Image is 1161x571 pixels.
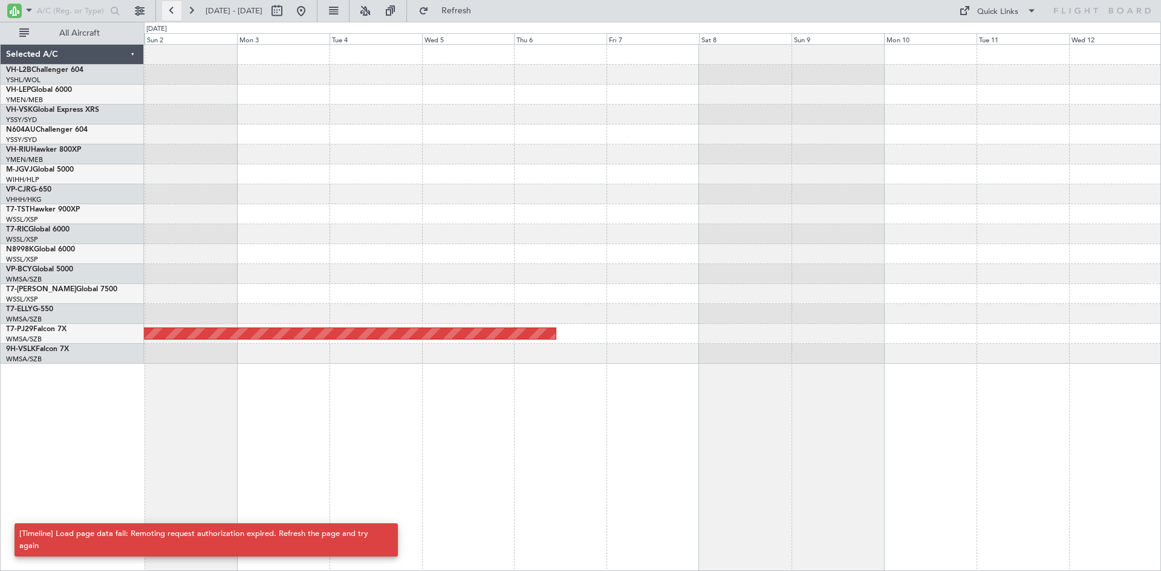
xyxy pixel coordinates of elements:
[953,1,1042,21] button: Quick Links
[6,346,69,353] a: 9H-VSLKFalcon 7X
[6,146,81,153] a: VH-RIUHawker 800XP
[6,246,34,253] span: N8998K
[6,215,38,224] a: WSSL/XSP
[6,186,51,193] a: VP-CJRG-650
[6,295,38,304] a: WSSL/XSP
[884,33,977,44] div: Mon 10
[6,155,43,164] a: YMEN/MEB
[6,95,43,105] a: YMEN/MEB
[6,206,30,213] span: T7-TST
[6,226,70,233] a: T7-RICGlobal 6000
[6,226,28,233] span: T7-RIC
[6,126,36,134] span: N604AU
[422,33,515,44] div: Wed 5
[206,5,262,16] span: [DATE] - [DATE]
[6,66,83,74] a: VH-L2BChallenger 604
[977,33,1069,44] div: Tue 11
[6,306,53,313] a: T7-ELLYG-550
[6,346,36,353] span: 9H-VSLK
[514,33,607,44] div: Thu 6
[699,33,792,44] div: Sat 8
[6,195,42,204] a: VHHH/HKG
[6,66,31,74] span: VH-L2B
[6,115,37,124] a: YSSY/SYD
[6,306,33,313] span: T7-ELLY
[6,76,41,85] a: YSHL/WOL
[19,528,380,552] div: [Timeline] Load page data fail: Remoting request authorization expired. Refresh the page and try ...
[330,33,422,44] div: Tue 4
[6,235,38,244] a: WSSL/XSP
[792,33,884,44] div: Sun 9
[6,246,75,253] a: N8998KGlobal 6000
[6,186,31,193] span: VP-CJR
[6,126,88,134] a: N604AUChallenger 604
[145,33,237,44] div: Sun 2
[31,29,128,37] span: All Aircraft
[6,286,76,293] span: T7-[PERSON_NAME]
[977,6,1018,18] div: Quick Links
[37,2,106,20] input: A/C (Reg. or Type)
[6,326,67,333] a: T7-PJ29Falcon 7X
[431,7,482,15] span: Refresh
[6,166,33,173] span: M-JGVJ
[607,33,699,44] div: Fri 7
[6,86,31,94] span: VH-LEP
[6,355,42,364] a: WMSA/SZB
[6,106,33,114] span: VH-VSK
[6,166,74,173] a: M-JGVJGlobal 5000
[6,255,38,264] a: WSSL/XSP
[13,24,131,43] button: All Aircraft
[6,86,72,94] a: VH-LEPGlobal 6000
[237,33,330,44] div: Mon 3
[413,1,486,21] button: Refresh
[6,106,99,114] a: VH-VSKGlobal Express XRS
[6,315,42,324] a: WMSA/SZB
[6,335,42,344] a: WMSA/SZB
[6,175,39,184] a: WIHH/HLP
[146,24,167,34] div: [DATE]
[6,286,117,293] a: T7-[PERSON_NAME]Global 7500
[6,135,37,144] a: YSSY/SYD
[6,146,31,153] span: VH-RIU
[6,275,42,284] a: WMSA/SZB
[6,326,33,333] span: T7-PJ29
[6,266,32,273] span: VP-BCY
[6,206,80,213] a: T7-TSTHawker 900XP
[6,266,73,273] a: VP-BCYGlobal 5000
